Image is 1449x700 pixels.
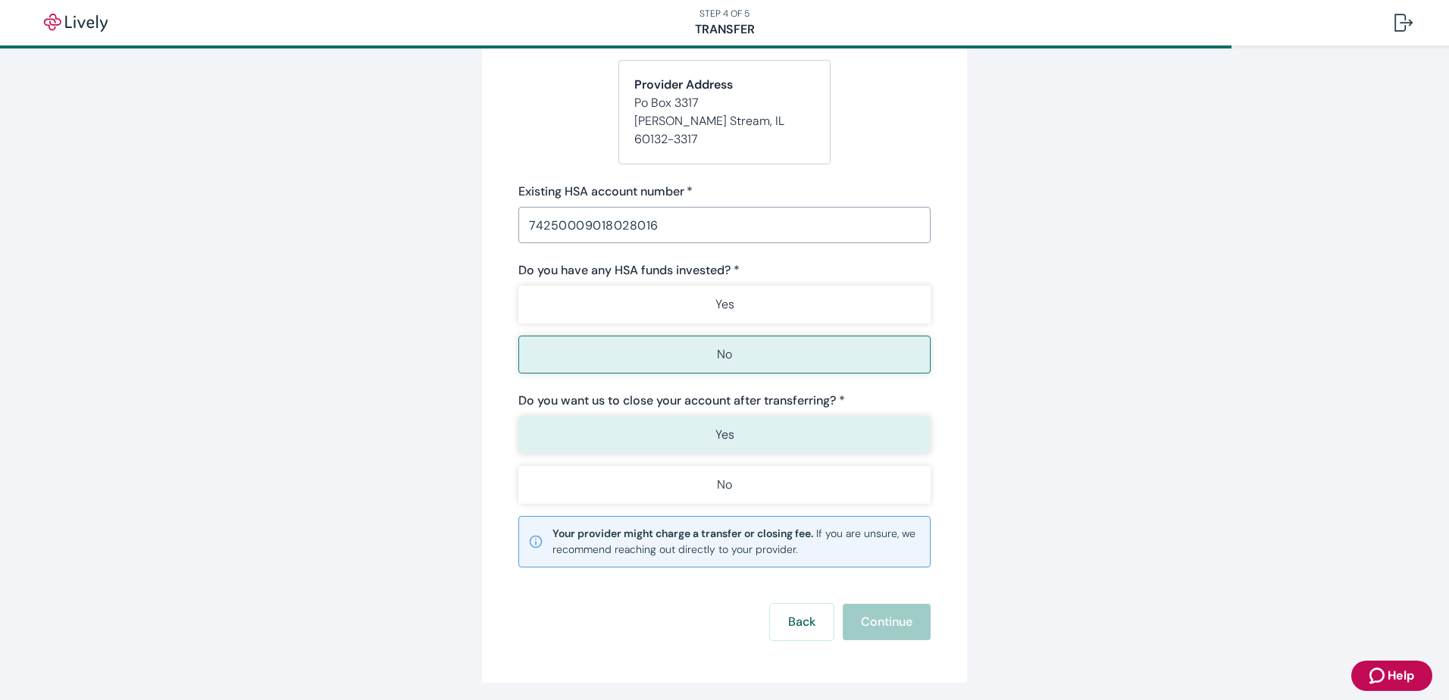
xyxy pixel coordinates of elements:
button: Back [770,604,834,640]
p: No [717,476,732,494]
img: Lively [33,14,118,32]
p: Yes [715,295,734,314]
button: Yes [518,286,931,323]
p: Po Box 3317 [634,94,815,112]
span: Help [1388,667,1414,685]
p: No [717,345,732,364]
label: Do you want us to close your account after transferring? * [518,392,845,410]
button: Yes [518,416,931,454]
button: No [518,336,931,373]
p: Yes [715,426,734,444]
strong: Your provider might charge a transfer or closing fee. [552,527,813,540]
svg: Zendesk support icon [1369,667,1388,685]
small: If you are unsure, we recommend reaching out directly to your provider. [552,526,921,558]
label: Do you have any HSA funds invested? * [518,261,740,280]
strong: Provider Address [634,77,733,92]
p: [PERSON_NAME] Stream , IL 60132-3317 [634,112,815,148]
label: Existing HSA account number [518,183,693,201]
button: Zendesk support iconHelp [1351,661,1432,691]
button: No [518,466,931,504]
button: Log out [1382,5,1425,41]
